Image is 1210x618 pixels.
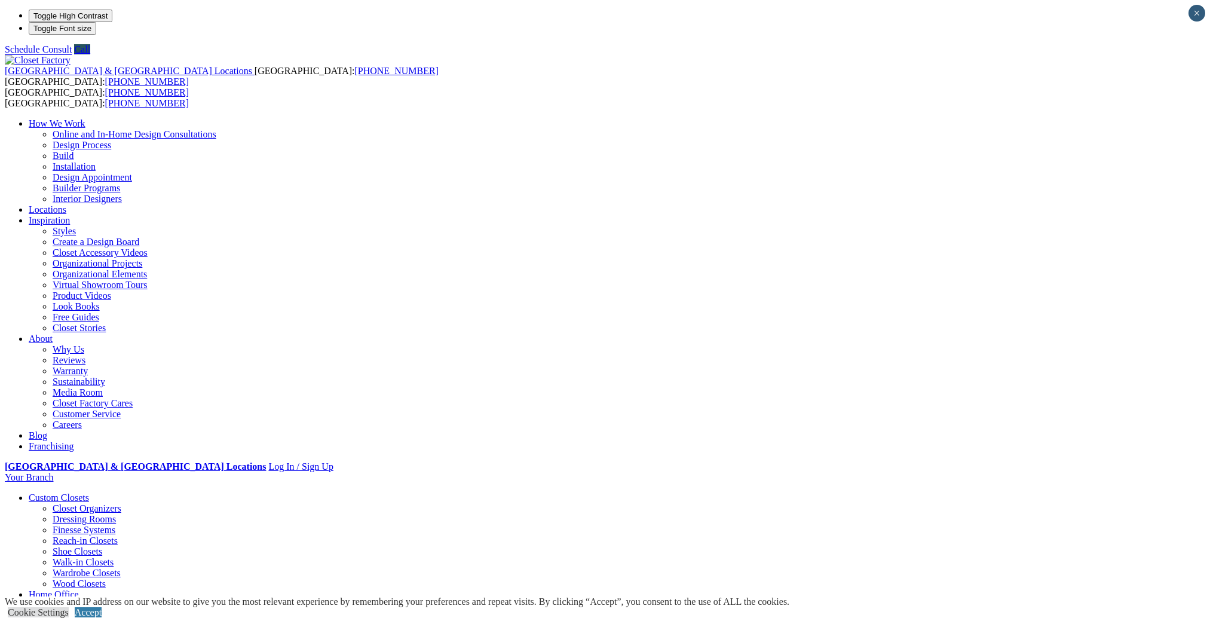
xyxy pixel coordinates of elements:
a: Closet Stories [53,323,106,333]
a: Home Office [29,589,79,599]
a: Log In / Sign Up [268,461,333,472]
span: [GEOGRAPHIC_DATA] & [GEOGRAPHIC_DATA] Locations [5,66,252,76]
a: How We Work [29,118,85,129]
a: Customer Service [53,409,121,419]
a: Online and In-Home Design Consultations [53,129,216,139]
a: Reviews [53,355,85,365]
a: Wood Closets [53,579,106,589]
a: Organizational Projects [53,258,142,268]
a: [PHONE_NUMBER] [105,77,189,87]
a: Look Books [53,301,100,311]
a: Call [74,44,90,54]
button: Close [1188,5,1205,22]
a: Your Branch [5,472,53,482]
a: Interior Designers [53,194,122,204]
a: [PHONE_NUMBER] [354,66,438,76]
a: Careers [53,420,82,430]
a: Product Videos [53,290,111,301]
a: Locations [29,204,66,215]
span: [GEOGRAPHIC_DATA]: [GEOGRAPHIC_DATA]: [5,66,439,87]
span: Toggle Font size [33,24,91,33]
a: Build [53,151,74,161]
a: Reach-in Closets [53,536,118,546]
a: Closet Accessory Videos [53,247,148,258]
button: Toggle Font size [29,22,96,35]
a: Installation [53,161,96,172]
a: Organizational Elements [53,269,147,279]
a: Custom Closets [29,492,89,503]
a: Builder Programs [53,183,120,193]
a: Styles [53,226,76,236]
a: Accept [75,607,102,617]
div: We use cookies and IP address on our website to give you the most relevant experience by remember... [5,596,789,607]
a: Why Us [53,344,84,354]
a: Warranty [53,366,88,376]
a: [PHONE_NUMBER] [105,98,189,108]
a: Walk-in Closets [53,557,114,567]
a: Closet Factory Cares [53,398,133,408]
a: Virtual Showroom Tours [53,280,148,290]
a: [PHONE_NUMBER] [105,87,189,97]
a: Blog [29,430,47,440]
span: [GEOGRAPHIC_DATA]: [GEOGRAPHIC_DATA]: [5,87,189,108]
a: Franchising [29,441,74,451]
a: Create a Design Board [53,237,139,247]
a: Sustainability [53,377,105,387]
a: Cookie Settings [8,607,69,617]
a: Schedule Consult [5,44,72,54]
a: About [29,334,53,344]
a: Closet Organizers [53,503,121,513]
a: Wardrobe Closets [53,568,121,578]
button: Toggle High Contrast [29,10,112,22]
a: Design Appointment [53,172,132,182]
a: Dressing Rooms [53,514,116,524]
a: [GEOGRAPHIC_DATA] & [GEOGRAPHIC_DATA] Locations [5,461,266,472]
img: Closet Factory [5,55,71,66]
a: [GEOGRAPHIC_DATA] & [GEOGRAPHIC_DATA] Locations [5,66,255,76]
a: Shoe Closets [53,546,102,556]
a: Finesse Systems [53,525,115,535]
a: Inspiration [29,215,70,225]
a: Design Process [53,140,111,150]
span: Toggle High Contrast [33,11,108,20]
a: Free Guides [53,312,99,322]
a: Media Room [53,387,103,397]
